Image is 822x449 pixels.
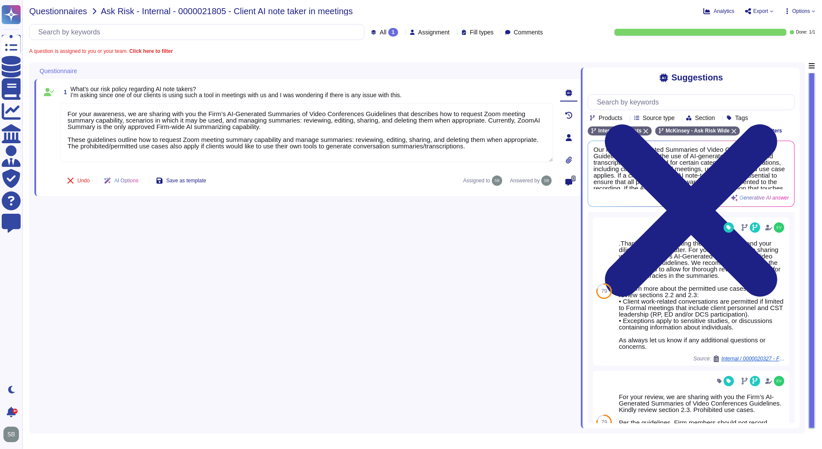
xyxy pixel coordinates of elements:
[601,289,607,294] span: 79
[721,356,786,361] span: Internal / 0000020327 - FW: Question on use of Client AI transcription tool
[541,175,552,186] img: user
[71,86,402,98] span: What’s our risk policy regarding AI note takers? I’m asking since one of our clients is using suc...
[3,427,19,442] img: user
[463,175,506,186] span: Assigned to
[774,222,784,233] img: user
[792,9,810,14] span: Options
[29,7,87,15] span: Questionnaires
[149,172,213,189] button: Save as template
[166,178,206,183] span: Save as template
[12,409,18,414] div: 9+
[703,8,734,15] button: Analytics
[128,48,173,54] b: Click here to filter
[774,376,784,386] img: user
[492,175,502,186] img: user
[601,420,607,425] span: 79
[510,178,540,183] span: Answered by
[2,425,25,444] button: user
[380,29,386,35] span: All
[693,355,786,362] span: Source:
[514,29,543,35] span: Comments
[60,103,553,162] textarea: For your awareness, we are sharing with you the Firm’s AI-Generated Summaries of Video Conference...
[101,7,353,15] span: Ask Risk - Internal - 0000021805 - Client AI note taker in meetings
[77,178,90,183] span: Undo
[571,175,576,181] span: 0
[60,172,97,189] button: Undo
[753,9,768,14] span: Export
[619,240,786,350] div: .Thank you for contacting the Ask Risk team and your diligence on this matter. For your review, w...
[40,68,77,74] span: Questionnaire
[796,30,807,34] span: Done:
[592,95,794,110] input: Search by keywords
[418,29,450,35] span: Assignment
[470,29,494,35] span: Fill types
[60,89,67,95] span: 1
[388,28,398,37] div: 1
[114,178,138,183] span: AI Options
[29,49,173,54] span: A question is assigned to you or your team.
[34,25,364,40] input: Search by keywords
[714,9,734,14] span: Analytics
[809,30,815,34] span: 1 / 1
